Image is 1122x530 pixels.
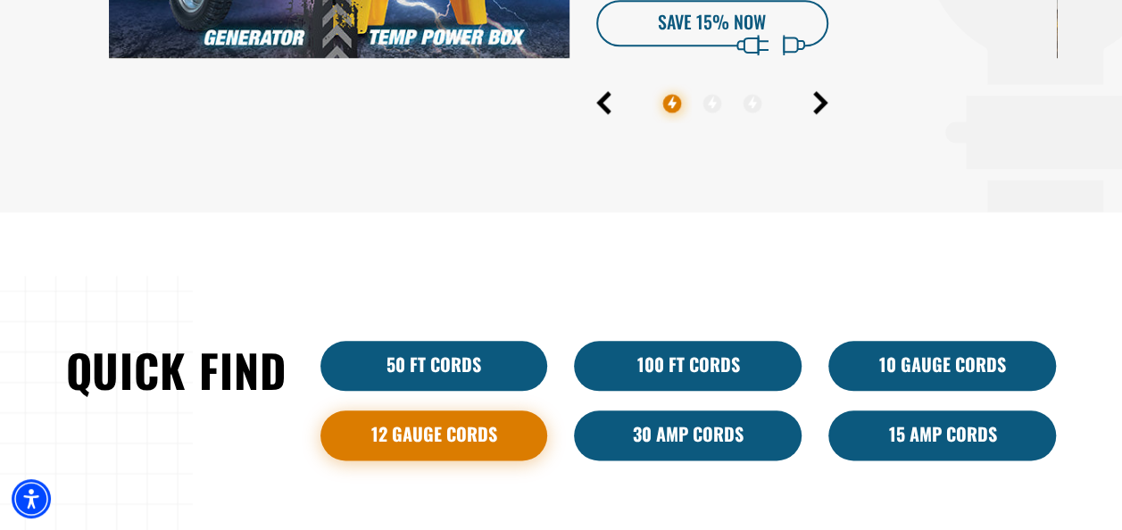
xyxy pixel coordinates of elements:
[66,341,294,399] h2: Quick Find
[320,410,548,460] a: 12 Gauge Cords
[828,341,1056,391] a: 10 Gauge Cords
[813,91,828,114] button: Next
[574,341,802,391] a: 100 Ft Cords
[12,479,51,518] div: Accessibility Menu
[828,410,1056,460] a: 15 Amp Cords
[574,410,802,460] a: 30 Amp Cords
[596,91,611,114] button: Previous
[320,341,548,391] a: 50 ft cords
